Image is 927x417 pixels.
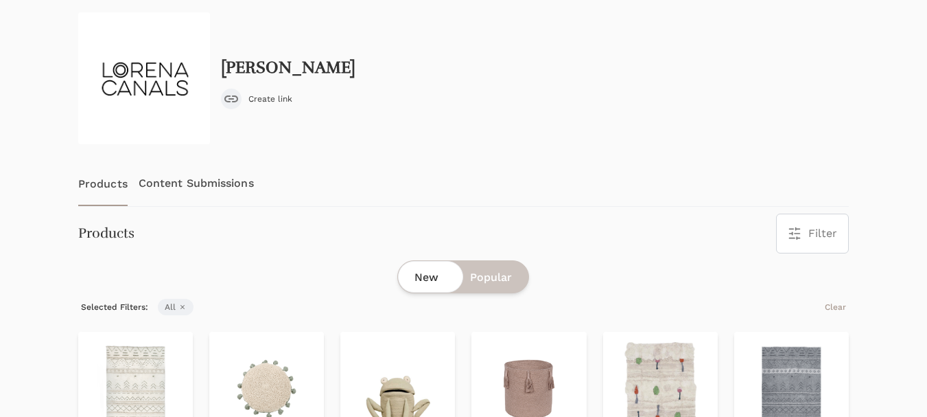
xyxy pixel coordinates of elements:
img: logo-lorenacanals_537a8592-35ea-4309-a162-b59abe1778c0_145x@2x.png [78,12,210,144]
span: All [158,299,193,315]
button: Filter [777,214,848,253]
a: Products [78,161,128,206]
button: Clear [822,299,849,315]
span: Create link [248,93,292,104]
h2: [PERSON_NAME] [221,58,355,78]
span: Popular [470,269,512,286]
button: Create link [221,89,292,109]
h3: Products [78,224,134,243]
span: Selected Filters: [78,299,151,315]
a: Content Submissions [139,161,254,206]
span: New [414,269,438,286]
span: Filter [808,225,837,242]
